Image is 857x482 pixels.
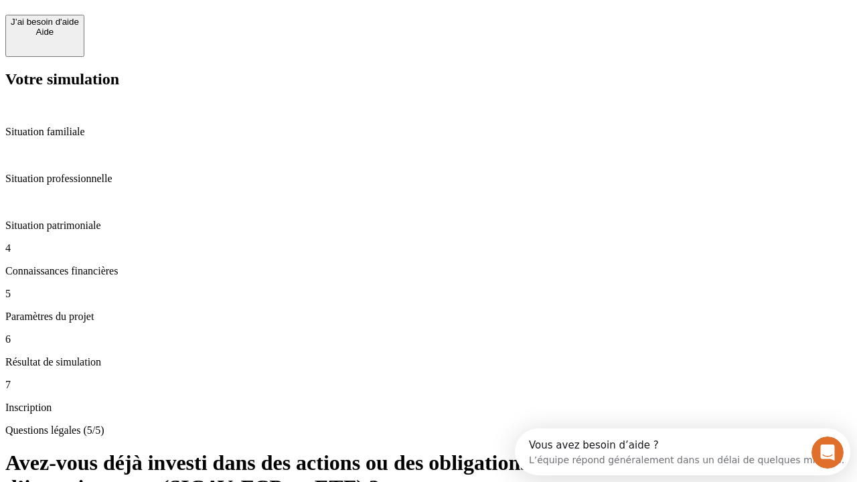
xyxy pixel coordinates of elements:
[5,265,852,277] p: Connaissances financières
[11,27,79,37] div: Aide
[5,424,852,436] p: Questions légales (5/5)
[5,70,852,88] h2: Votre simulation
[5,173,852,185] p: Situation professionnelle
[5,288,852,300] p: 5
[5,311,852,323] p: Paramètres du projet
[14,11,329,22] div: Vous avez besoin d’aide ?
[5,356,852,368] p: Résultat de simulation
[5,5,369,42] div: Ouvrir le Messenger Intercom
[5,242,852,254] p: 4
[515,428,850,475] iframe: Intercom live chat discovery launcher
[5,126,852,138] p: Situation familiale
[5,220,852,232] p: Situation patrimoniale
[5,333,852,345] p: 6
[14,22,329,36] div: L’équipe répond généralement dans un délai de quelques minutes.
[5,15,84,57] button: J’ai besoin d'aideAide
[5,402,852,414] p: Inscription
[811,436,844,469] iframe: Intercom live chat
[11,17,79,27] div: J’ai besoin d'aide
[5,379,852,391] p: 7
